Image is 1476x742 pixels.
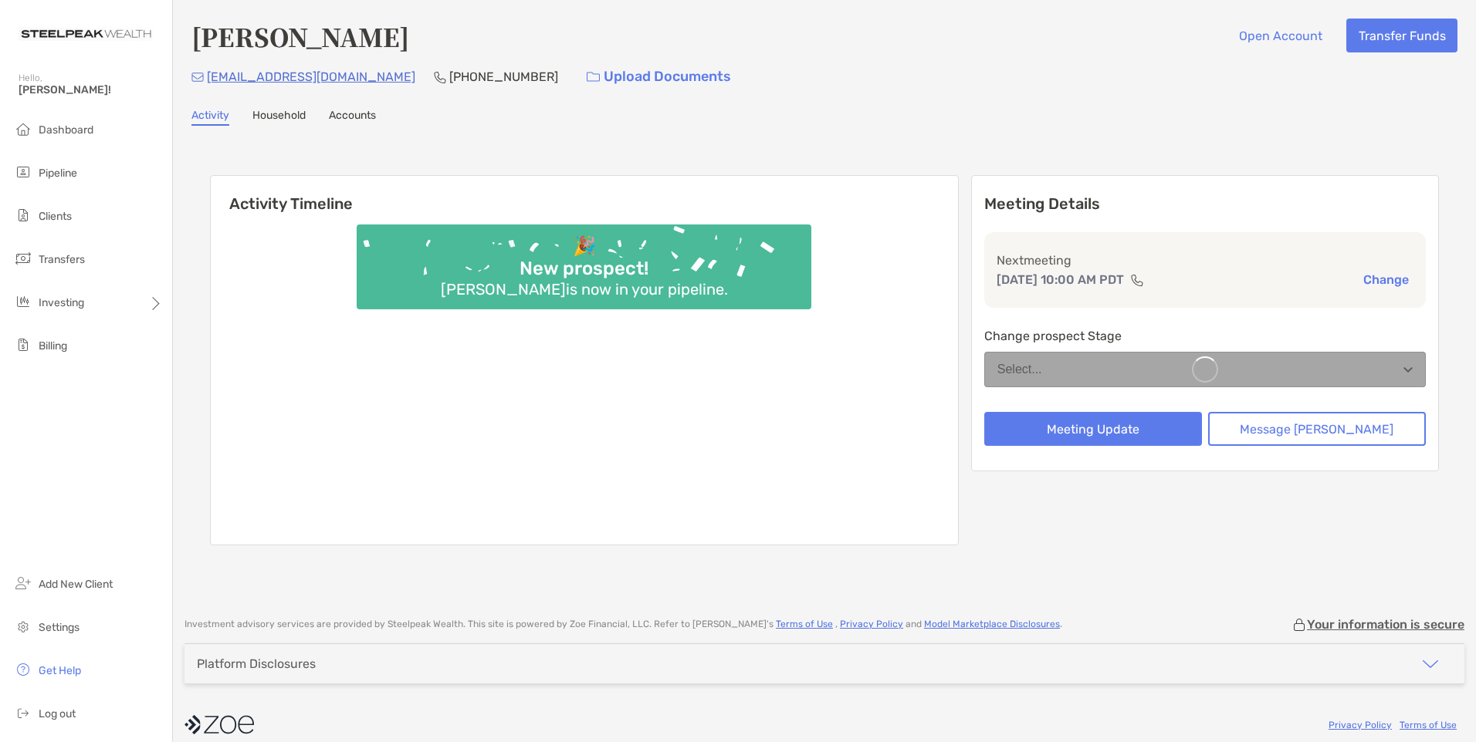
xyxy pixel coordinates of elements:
div: 🎉 [567,235,602,258]
img: Zoe Logo [19,6,154,62]
span: Dashboard [39,123,93,137]
button: Change [1359,272,1413,288]
a: Household [252,109,306,126]
p: Change prospect Stage [984,326,1426,346]
div: [PERSON_NAME] is now in your pipeline. [435,280,734,298]
a: Privacy Policy [840,619,903,629]
img: billing icon [14,336,32,354]
p: [DATE] 10:00 AM PDT [997,270,1124,289]
img: dashboard icon [14,120,32,138]
h4: [PERSON_NAME] [191,19,409,54]
p: [PHONE_NUMBER] [449,67,558,86]
img: settings icon [14,617,32,636]
img: investing icon [14,292,32,311]
span: [PERSON_NAME]! [19,83,163,96]
img: logout icon [14,703,32,722]
span: Add New Client [39,578,113,591]
p: Meeting Details [984,194,1426,214]
p: Your information is secure [1307,617,1464,632]
img: clients icon [14,206,32,224]
button: Meeting Update [984,412,1202,446]
span: Pipeline [39,167,77,180]
img: communication type [1130,274,1144,286]
img: company logo [184,707,254,742]
div: New prospect! [513,258,655,280]
img: button icon [587,72,600,83]
span: Get Help [39,664,81,677]
img: transfers icon [14,249,32,268]
div: Platform Disclosures [197,656,316,671]
span: Settings [39,621,80,634]
a: Activity [191,109,229,126]
img: icon arrow [1421,655,1440,673]
p: Investment advisory services are provided by Steelpeak Wealth . This site is powered by Zoe Finan... [184,619,1062,630]
span: Billing [39,339,67,352]
span: Clients [39,210,72,223]
a: Model Marketplace Disclosures [924,619,1060,629]
a: Terms of Use [776,619,833,629]
p: Next meeting [997,251,1413,270]
a: Upload Documents [577,60,741,93]
button: Message [PERSON_NAME] [1208,412,1426,446]
span: Transfers [39,253,85,266]
img: Email Icon [191,73,204,82]
button: Open Account [1227,19,1334,52]
img: add_new_client icon [14,574,32,592]
span: Log out [39,707,76,720]
img: pipeline icon [14,163,32,181]
h6: Activity Timeline [211,176,958,213]
span: Investing [39,296,84,309]
img: get-help icon [14,660,32,679]
p: [EMAIL_ADDRESS][DOMAIN_NAME] [207,67,415,86]
a: Accounts [329,109,376,126]
a: Privacy Policy [1329,720,1392,730]
img: Phone Icon [434,71,446,83]
a: Terms of Use [1400,720,1457,730]
button: Transfer Funds [1346,19,1457,52]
